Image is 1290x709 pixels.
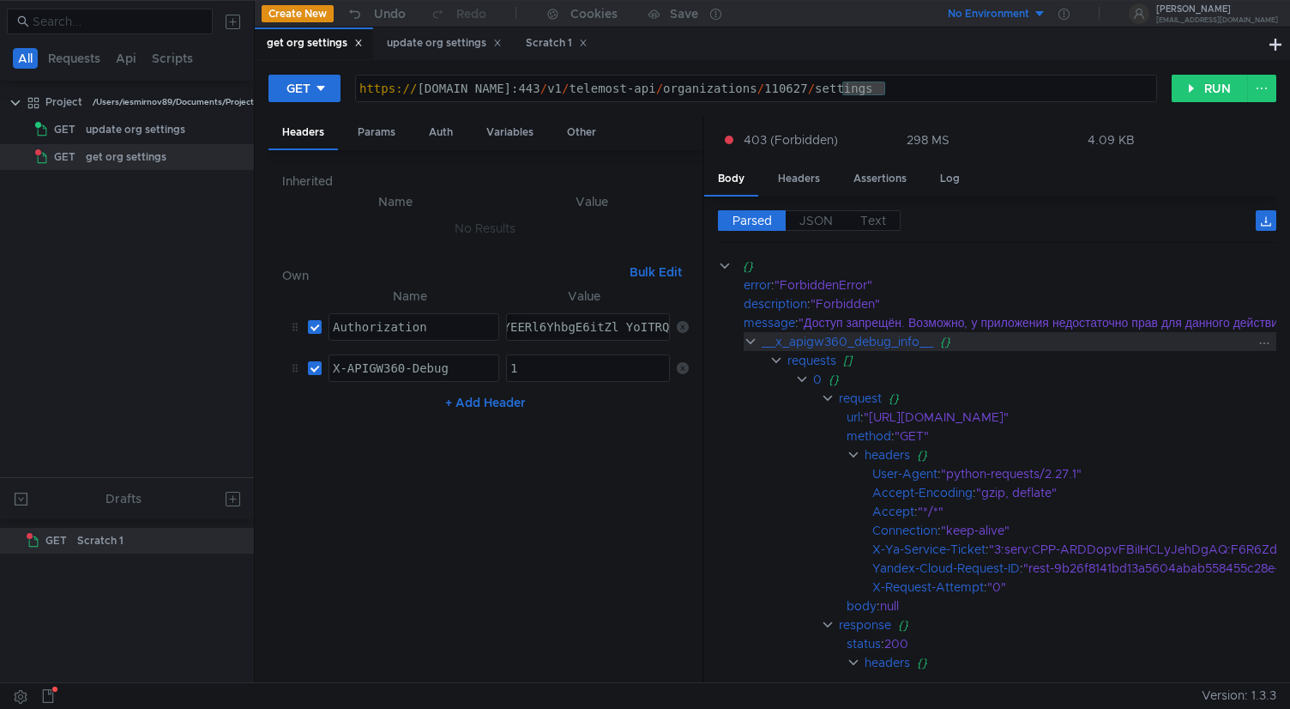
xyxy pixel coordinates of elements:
[526,34,588,52] div: Scratch 1
[744,313,795,332] div: message
[286,79,310,98] div: GET
[948,6,1029,22] div: No Environment
[86,117,185,142] div: update org settings
[865,653,910,672] div: headers
[1172,75,1248,102] button: RUN
[744,276,771,294] div: error
[438,392,533,413] button: + Add Header
[268,75,341,102] button: GET
[872,521,937,540] div: Connection
[744,294,807,313] div: description
[418,1,498,27] button: Redo
[1156,17,1278,23] div: [EMAIL_ADDRESS][DOMAIN_NAME]
[744,130,838,149] span: 403 (Forbidden)
[847,634,881,653] div: status
[907,132,949,148] div: 298 MS
[847,597,877,615] div: body
[872,559,1020,578] div: Yandex-Cloud-Request-ID
[344,117,409,148] div: Params
[865,445,910,464] div: headers
[93,89,254,115] div: /Users/iesmirnov89/Documents/Project
[1088,132,1135,148] div: 4.09 KB
[262,5,334,22] button: Create New
[147,48,198,69] button: Scripts
[623,262,689,282] button: Bulk Edit
[670,8,698,20] div: Save
[926,163,974,195] div: Log
[872,464,937,483] div: User-Agent
[111,48,142,69] button: Api
[268,117,338,150] div: Headers
[267,34,363,52] div: get org settings
[839,389,882,408] div: request
[296,191,496,212] th: Name
[839,615,891,634] div: response
[872,578,984,597] div: X-Request-Attempt
[840,163,920,195] div: Assertions
[847,427,891,445] div: method
[45,528,67,554] span: GET
[334,1,418,27] button: Undo
[54,117,75,142] span: GET
[456,3,486,24] div: Redo
[499,286,671,306] th: Value
[86,144,166,170] div: get org settings
[415,117,467,148] div: Auth
[872,502,914,521] div: Accept
[455,221,515,236] nz-embed-empty: No Results
[847,408,860,427] div: url
[496,191,689,212] th: Value
[860,213,886,228] span: Text
[282,265,623,286] h6: Own
[732,213,772,228] span: Parsed
[13,48,38,69] button: All
[813,370,822,389] div: 0
[872,540,986,559] div: X-Ya-Service-Ticket
[54,144,75,170] span: GET
[105,488,142,509] div: Drafts
[322,286,499,306] th: Name
[77,528,124,554] div: Scratch 1
[762,332,933,351] div: __x_apigw360_debug_info__
[799,213,833,228] span: JSON
[553,117,610,148] div: Other
[764,163,834,195] div: Headers
[33,12,202,31] input: Search...
[570,3,618,24] div: Cookies
[473,117,547,148] div: Variables
[787,351,836,370] div: requests
[387,34,502,52] div: update org settings
[374,3,406,24] div: Undo
[43,48,105,69] button: Requests
[1202,683,1276,708] span: Version: 1.3.3
[45,89,82,115] div: Project
[1156,5,1278,14] div: [PERSON_NAME]
[872,483,973,502] div: Accept-Encoding
[282,171,689,191] h6: Inherited
[704,163,758,197] div: Body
